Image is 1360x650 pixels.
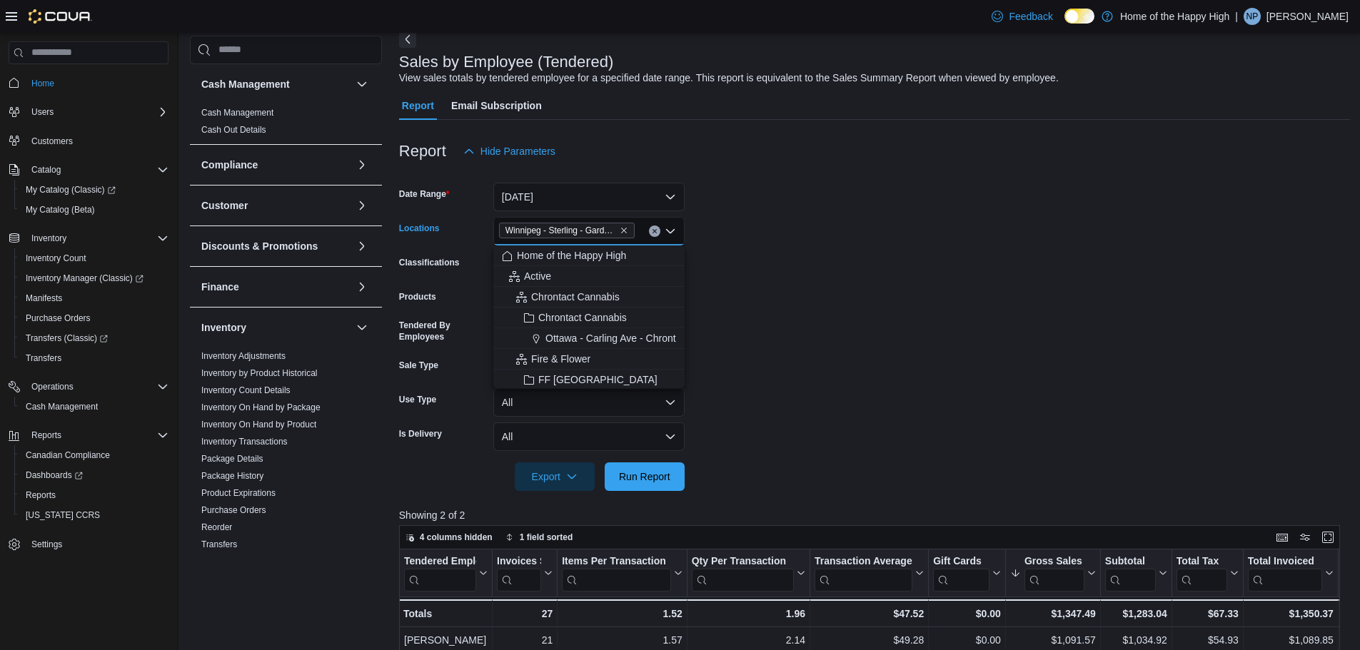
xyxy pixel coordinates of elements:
span: Reports [20,487,168,504]
div: $0.00 [933,605,1001,622]
a: Inventory Manager (Classic) [14,268,174,288]
span: Inventory Transactions [201,436,288,447]
span: Run Report [619,469,670,484]
button: Customer [201,198,351,213]
a: Product Expirations [201,488,276,498]
a: My Catalog (Classic) [14,180,174,200]
span: Transfers [26,352,61,364]
div: Subtotal [1105,554,1156,568]
span: Cash Out Details [201,124,266,136]
div: [PERSON_NAME] [404,631,488,649]
button: 4 columns hidden [400,529,498,546]
a: Canadian Compliance [20,447,116,464]
button: Reports [3,425,174,445]
span: Transfers (Classic) [26,332,108,344]
div: Qty Per Transaction [692,554,794,591]
div: $1,283.04 [1105,605,1167,622]
a: Dashboards [20,467,89,484]
span: Inventory Count Details [201,385,291,396]
label: Classifications [399,257,460,268]
button: Compliance [353,156,371,173]
button: Keyboard shortcuts [1274,529,1291,546]
a: Feedback [986,2,1058,31]
label: Is Delivery [399,428,442,440]
span: Chrontact Cannabis [531,290,620,304]
div: $1,091.57 [1010,631,1096,649]
span: 1 field sorted [520,532,573,543]
div: 2.14 [692,631,805,649]
div: $1,347.49 [1010,605,1096,622]
span: Purchase Orders [26,313,91,324]
button: Remove Winnipeg - Sterling - Garden Variety from selection in this group [620,226,628,235]
button: Export [515,462,595,491]
span: Purchase Orders [20,310,168,327]
button: Customer [353,197,371,214]
button: Operations [3,377,174,397]
div: Cash Management [190,104,382,144]
span: Canadian Compliance [20,447,168,464]
label: Date Range [399,188,450,200]
div: 27 [497,605,553,622]
a: Purchase Orders [201,505,266,515]
a: My Catalog (Beta) [20,201,101,218]
button: Active [493,266,685,287]
div: $47.52 [815,605,924,622]
span: Package History [201,470,263,482]
label: Tendered By Employees [399,320,488,342]
span: 4 columns hidden [420,532,493,543]
h3: Sales by Employee (Tendered) [399,54,614,71]
div: Tendered Employee [404,554,476,591]
span: Inventory Manager (Classic) [26,273,143,284]
button: Next [399,31,416,48]
div: Nikki Patel [1244,8,1261,25]
button: Discounts & Promotions [353,238,371,255]
h3: Compliance [201,158,258,172]
label: Use Type [399,394,436,405]
a: Transfers [201,539,237,549]
span: Reorder [201,522,232,533]
div: Invoices Sold [497,554,541,568]
button: Display options [1296,529,1314,546]
button: Users [3,102,174,122]
div: Transaction Average [815,554,912,591]
div: Total Tax [1177,554,1227,568]
span: Customers [31,136,73,147]
button: Chrontact Cannabis [493,287,685,308]
button: Transaction Average [815,554,924,591]
span: Feedback [1009,9,1052,24]
a: Package History [201,471,263,481]
span: Chrontact Cannabis [538,310,627,325]
a: Inventory Count [20,250,92,267]
a: Transfers (Classic) [14,328,174,348]
a: Home [26,75,60,92]
span: Winnipeg - Sterling - Garden Variety [499,223,635,238]
span: My Catalog (Beta) [20,201,168,218]
a: Package Details [201,454,263,464]
span: Washington CCRS [20,507,168,524]
div: Gift Card Sales [933,554,989,591]
div: Items Per Transaction [562,554,671,568]
span: Transfers (Classic) [20,330,168,347]
div: 1.52 [562,605,682,622]
span: Winnipeg - Sterling - Garden Variety [505,223,617,238]
div: Transaction Average [815,554,912,568]
span: Inventory Adjustments [201,350,286,362]
span: Users [31,106,54,118]
a: Settings [26,536,68,553]
div: View sales totals by tendered employee for a specified date range. This report is equivalent to t... [399,71,1059,86]
label: Locations [399,223,440,234]
button: Tendered Employee [404,554,488,591]
span: Catalog [31,164,61,176]
span: My Catalog (Classic) [20,181,168,198]
div: Inventory [190,347,382,559]
div: $49.28 [815,631,924,649]
nav: Complex example [9,67,168,592]
div: Gross Sales [1024,554,1084,568]
span: Home [31,78,54,89]
button: Reports [26,427,67,444]
div: $67.33 [1177,605,1239,622]
button: Manifests [14,288,174,308]
button: Enter fullscreen [1319,529,1336,546]
a: Cash Management [201,108,273,118]
span: Operations [31,381,74,392]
